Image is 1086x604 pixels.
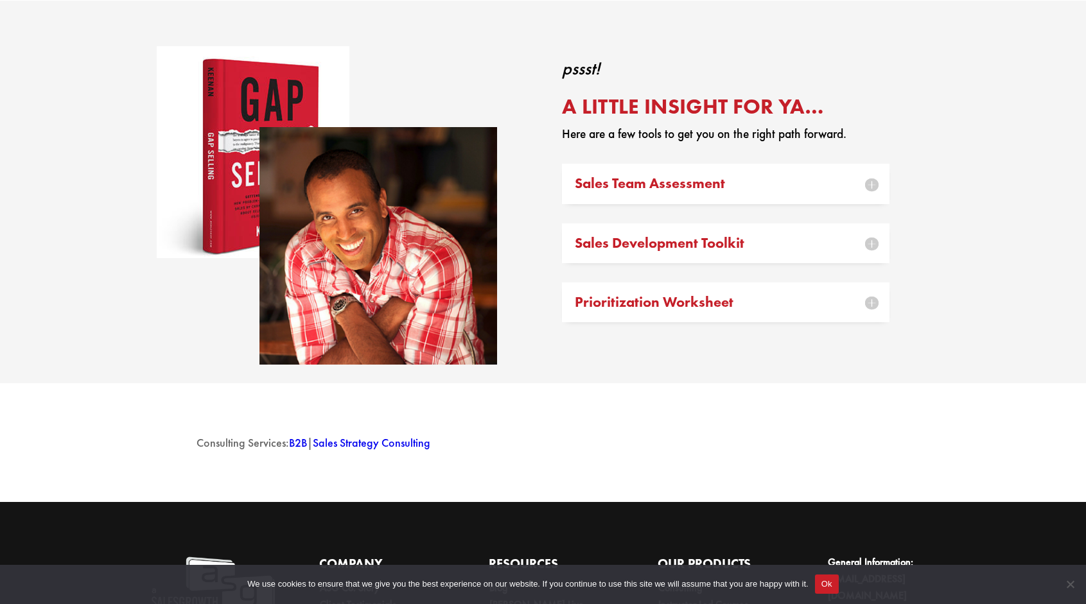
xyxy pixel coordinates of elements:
img: keenan-headshot [259,127,497,365]
h3: A Little Insight For Ya… [562,96,889,123]
span: We use cookies to ensure that we give you the best experience on our website. If you continue to ... [247,578,808,591]
p: Consulting Services: | [197,435,890,451]
span: No [1064,578,1076,591]
img: gapselling-book-Keenan-Sales-Guy [157,46,349,258]
p: Here are a few tools to get you on the right path forward. [562,123,889,145]
button: Ok [815,574,839,594]
div: pssst! [562,61,889,76]
h4: Resources [489,554,614,580]
li: General Information: [828,554,952,604]
h5: Prioritization Worksheet [575,295,877,309]
a: B2B [289,435,307,450]
h5: Sales Team Assessment [575,177,877,191]
a: Sales Strategy Consulting [313,435,430,450]
h5: Sales Development Toolkit [575,236,877,250]
h4: Our Products [658,554,783,580]
h4: Company [319,554,444,580]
